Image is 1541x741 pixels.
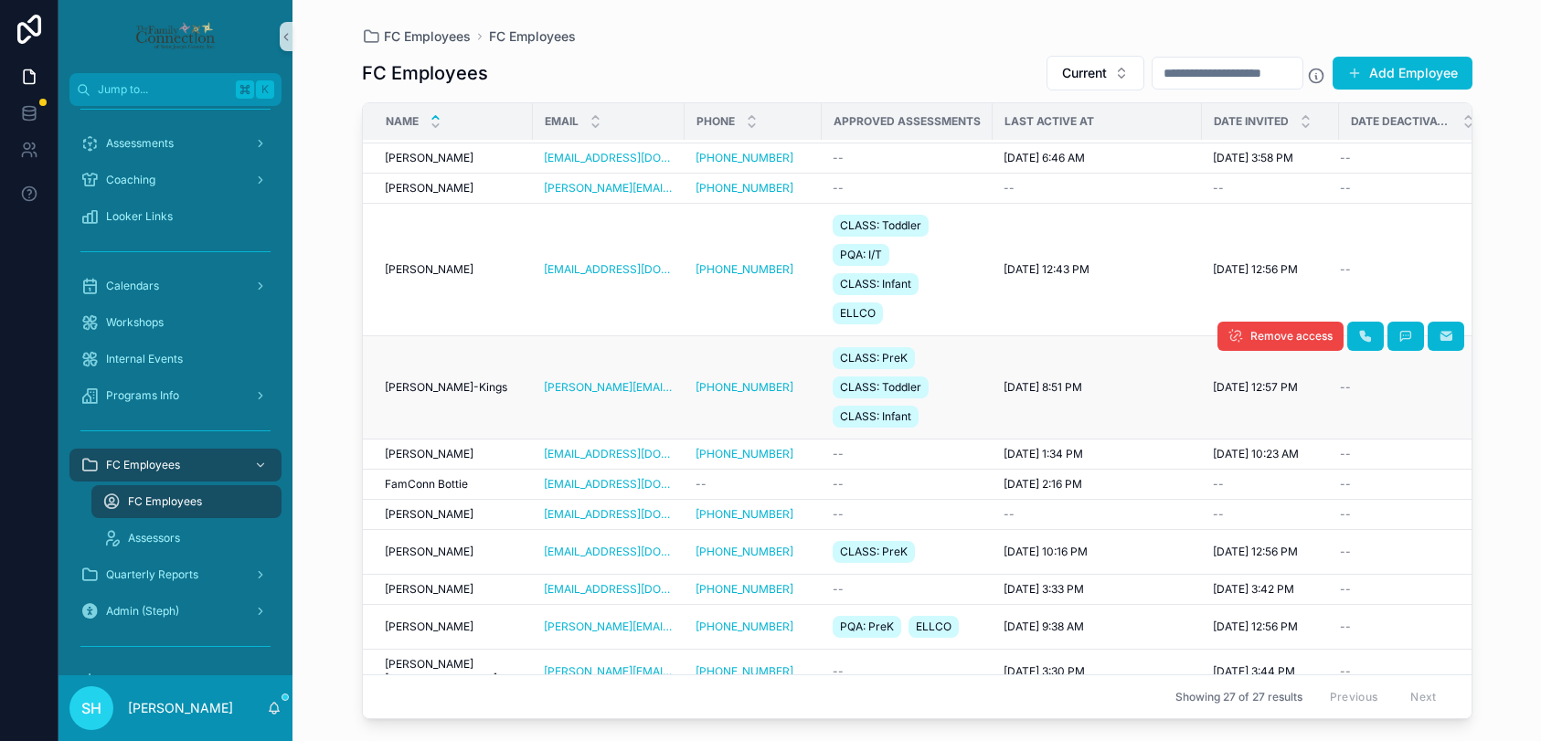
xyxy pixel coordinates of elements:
span: Showing 27 of 27 results [1175,690,1302,704]
span: [DATE] 2:16 PM [1004,477,1082,492]
a: [EMAIL_ADDRESS][DOMAIN_NAME] [544,447,674,461]
span: [PERSON_NAME] [385,151,473,165]
span: CLASS: Infant [840,409,911,424]
a: [DATE] 3:42 PM [1213,582,1328,597]
a: FC Employees [91,485,282,518]
span: PQA: I/T [840,248,882,262]
span: [DATE] 3:42 PM [1213,582,1294,597]
a: [DATE] 1:34 PM [1004,447,1191,461]
a: Workshops [69,306,282,339]
a: [PERSON_NAME] [385,582,522,597]
a: Internal Events [69,343,282,376]
span: ELLCO [840,306,876,321]
a: Quarterly Reports [69,558,282,591]
a: Calendars [69,270,282,302]
span: CLASS: Toddler [840,218,921,233]
span: [DATE] 3:30 PM [1004,664,1085,679]
span: Name [386,114,419,129]
a: [DATE] 3:44 PM [1213,664,1328,679]
span: Internal Events [106,352,183,366]
a: -- [833,664,982,679]
span: Assessors [128,531,180,545]
span: [DATE] 3:33 PM [1004,582,1084,597]
a: FC Employees [69,449,282,482]
span: SH [81,697,101,719]
a: -- [1340,664,1464,679]
span: Calendars [106,279,159,293]
span: [DATE] 10:23 AM [1213,447,1299,461]
span: CLASS: PreK [840,545,908,559]
span: ELLCO [916,619,951,634]
a: [PHONE_NUMBER] [696,181,793,196]
span: [PERSON_NAME] [385,181,473,196]
span: -- [1340,181,1351,196]
a: [DATE] 3:58 PM [1213,151,1328,165]
a: [DATE] 12:56 PM [1213,262,1328,277]
span: -- [833,447,844,461]
a: [PHONE_NUMBER] [696,582,811,597]
a: [EMAIL_ADDRESS][DOMAIN_NAME] [544,477,674,492]
a: [PHONE_NUMBER] [696,151,811,165]
a: PQA: PreKELLCO [833,612,982,641]
a: [EMAIL_ADDRESS][DOMAIN_NAME] [544,582,674,597]
a: Admin (Steph) [69,595,282,628]
a: [PHONE_NUMBER] [696,447,793,461]
a: [PHONE_NUMBER] [696,380,811,395]
span: Looker Links [106,209,173,224]
span: Date Invited [1214,114,1289,129]
span: Programs Info [106,388,179,403]
a: -- [1213,477,1328,492]
span: -- [1340,380,1351,395]
a: -- [833,582,982,597]
a: -- [1340,477,1464,492]
a: [PHONE_NUMBER] [696,262,793,277]
a: [PHONE_NUMBER] [696,181,811,196]
a: [DATE] 12:56 PM [1213,619,1328,634]
span: -- [1340,664,1351,679]
span: [DATE] 10:16 PM [1004,545,1088,559]
span: Current [1062,64,1107,82]
a: FC Employees [489,27,576,46]
a: [PERSON_NAME] [385,262,522,277]
span: -- [1340,619,1351,634]
a: -- [696,477,811,492]
span: -- [833,477,844,492]
h1: FC Employees [362,60,488,86]
a: -- [1004,507,1191,522]
span: -- [1340,582,1351,597]
a: [PERSON_NAME][EMAIL_ADDRESS][DOMAIN_NAME] [544,380,674,395]
a: [EMAIL_ADDRESS][DOMAIN_NAME] [544,507,674,522]
span: -- [1213,507,1224,522]
span: [DATE] 12:43 PM [1004,262,1089,277]
span: Jump to... [98,82,228,97]
a: -- [1340,262,1464,277]
span: -- [1213,477,1224,492]
a: [DATE] 6:46 AM [1004,151,1191,165]
div: scrollable content [58,106,292,675]
a: [PERSON_NAME][GEOGRAPHIC_DATA] [385,657,522,686]
a: [DATE] 9:38 AM [1004,619,1191,634]
span: FamConn Bottie [385,477,468,492]
a: Programs Info [69,379,282,412]
span: [DATE] 8:51 PM [1004,380,1082,395]
span: -- [1340,262,1351,277]
span: Remove access [1250,329,1333,344]
span: [PERSON_NAME] [385,545,473,559]
a: [PERSON_NAME][EMAIL_ADDRESS][DOMAIN_NAME] [544,619,674,634]
button: Select Button [1047,56,1144,90]
a: [PHONE_NUMBER] [696,262,811,277]
a: [PHONE_NUMBER] [696,619,793,634]
span: K [258,82,272,97]
a: [PHONE_NUMBER] [696,619,811,634]
span: -- [833,181,844,196]
a: -- [833,507,982,522]
span: -- [1340,507,1351,522]
a: [PERSON_NAME] [385,447,522,461]
a: FamConn Bottie [385,477,522,492]
a: Coaching [69,164,282,196]
a: [PERSON_NAME][EMAIL_ADDRESS][DOMAIN_NAME] [544,664,674,679]
a: -- [1213,181,1328,196]
span: -- [1004,181,1015,196]
a: [DATE] 10:23 AM [1213,447,1328,461]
